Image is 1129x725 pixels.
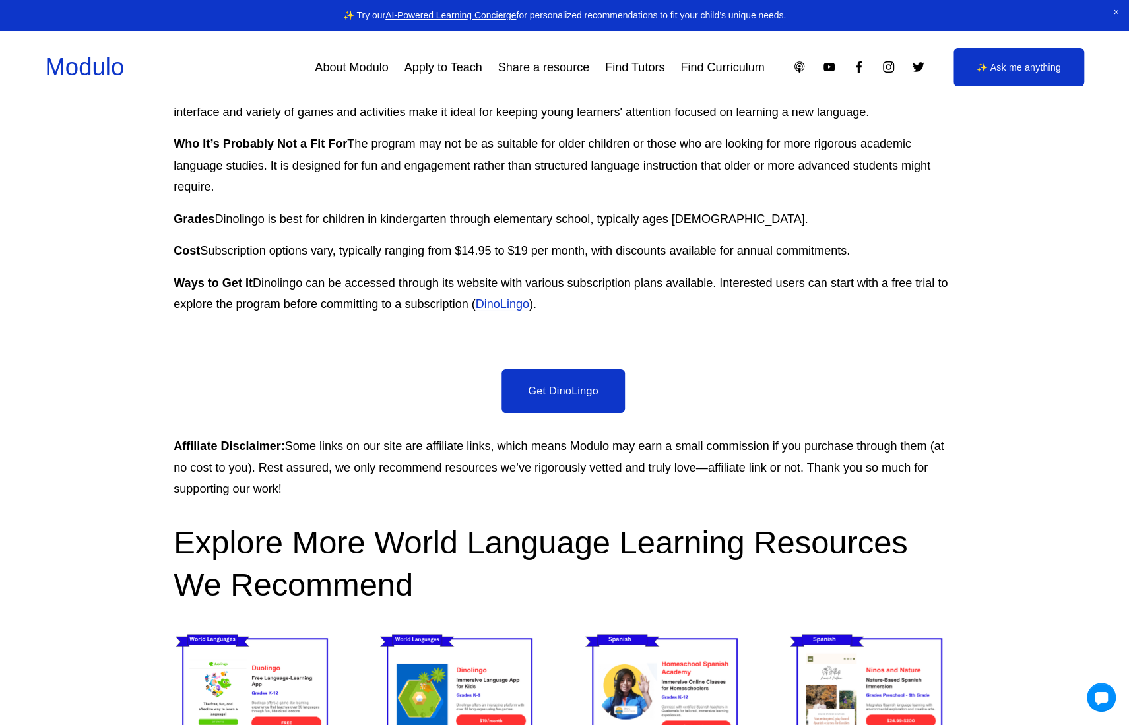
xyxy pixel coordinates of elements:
a: Find Curriculum [680,55,764,79]
h2: Explore More World Language Learning Resources We Recommend [174,521,953,606]
p: Dinolingo is best for children in kindergarten through elementary school, typically ages [DEMOGRA... [174,208,953,230]
strong: Grades [174,212,214,226]
p: Subscription options vary, typically ranging from $14.95 to $19 per month, with discounts availab... [174,240,953,262]
a: Twitter [911,60,925,74]
a: Share a resource [498,55,589,79]
a: About Modulo [315,55,388,79]
a: Find Tutors [605,55,664,79]
a: Instagram [882,60,895,74]
p: Some links on our site are affiliate links, which means Modulo may earn a small commission if you... [174,435,953,500]
a: Facebook [852,60,866,74]
a: Get DinoLingo [501,369,624,413]
strong: Ways to Get It [174,276,253,290]
strong: Cost [174,244,200,257]
a: ✨ Ask me anything [953,48,1084,86]
p: The program may not be as suitable for older children or those who are looking for more rigorous ... [174,133,953,198]
strong: Who It’s Probably Not a Fit For [174,137,347,150]
a: AI-Powered Learning Concierge [385,10,516,20]
a: Apple Podcasts [792,60,806,74]
a: Modulo [45,53,124,80]
strong: Affiliate Disclaimer: [174,439,285,453]
a: YouTube [822,60,836,74]
a: DinoLingo [476,298,529,311]
a: Apply to Teach [404,55,482,79]
p: Dinolingo can be accessed through its website with various subscription plans available. Interest... [174,272,953,315]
